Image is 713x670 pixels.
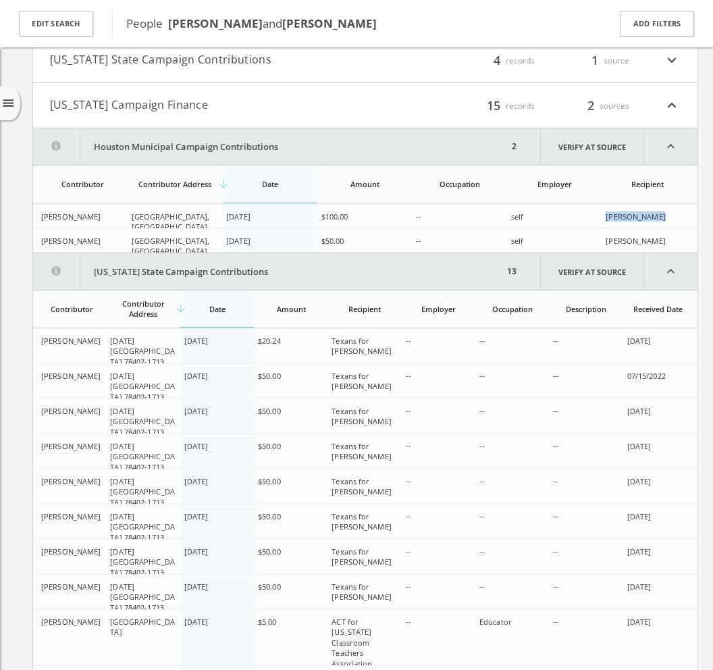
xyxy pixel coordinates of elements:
span: [DATE] [184,617,208,627]
span: [DATE] [184,582,208,592]
span: $50.00 [257,371,280,381]
span: -- [405,511,411,521]
div: records [454,51,535,69]
span: [PERSON_NAME] [41,617,101,627]
button: Add Filters [620,11,694,37]
div: Occupation [416,179,504,189]
span: [PERSON_NAME] [606,236,665,246]
span: Texans for [PERSON_NAME] [332,546,391,567]
span: [DATE] [184,406,208,416]
span: [PERSON_NAME] [41,406,101,416]
span: [DATE] [226,211,250,222]
span: [PERSON_NAME] [41,236,101,246]
span: [DATE] [184,371,208,381]
span: [DATE][GEOGRAPHIC_DATA] 78402-1713 [110,441,175,472]
span: and [168,16,282,31]
i: expand_less [644,253,697,290]
span: -- [416,211,421,222]
i: expand_less [663,97,681,114]
span: [PERSON_NAME] [41,582,101,592]
span: [DATE] [184,336,208,346]
span: -- [479,546,484,557]
span: Texans for [PERSON_NAME] [332,371,391,391]
span: 2 [583,96,599,114]
div: Employer [510,179,599,189]
div: Date [184,304,250,314]
span: -- [553,441,558,451]
span: Texans for [PERSON_NAME] [332,582,391,602]
span: -- [479,441,484,451]
span: [PERSON_NAME] [41,371,101,381]
span: $5.00 [257,617,276,627]
span: [PERSON_NAME] [41,211,101,222]
span: -- [479,511,484,521]
span: [DATE] [627,546,651,557]
span: [DATE][GEOGRAPHIC_DATA] 78402-1713 [110,336,175,367]
a: Verify at source [540,253,644,290]
span: Texans for [PERSON_NAME] [332,406,391,426]
span: [DATE] [226,236,250,246]
span: -- [553,617,558,627]
span: [DATE] [627,617,651,627]
span: Texans for [PERSON_NAME] [332,476,391,496]
div: 13 [504,253,520,290]
div: Contributor [41,304,103,314]
span: [DATE][GEOGRAPHIC_DATA] 78402-1713 [110,582,175,613]
div: sources [548,97,629,114]
a: Verify at source [540,128,644,165]
span: 07/15/2022 [627,371,665,381]
span: -- [553,476,558,486]
span: -- [405,336,411,346]
button: [US_STATE] State Campaign Contributions [50,51,365,69]
span: [DATE] [184,546,208,557]
div: records [454,97,535,114]
span: -- [479,371,484,381]
span: -- [553,371,558,381]
span: ACT for [US_STATE] Classroom Teachers Association [332,617,372,669]
span: [DATE][GEOGRAPHIC_DATA] 78402-1713 [110,371,175,402]
span: $50.00 [321,236,344,246]
span: self [510,236,523,246]
span: Texans for [PERSON_NAME] [332,511,391,532]
span: -- [405,617,411,627]
span: -- [416,236,421,246]
span: [GEOGRAPHIC_DATA], [GEOGRAPHIC_DATA] 77581 [131,211,209,242]
div: Contributor Address [131,179,219,189]
span: -- [405,546,411,557]
span: -- [553,406,558,416]
b: [PERSON_NAME] [282,16,377,31]
span: -- [405,441,411,451]
span: -- [405,371,411,381]
span: -- [479,476,484,486]
i: arrow_downward [217,178,230,190]
span: [DATE][GEOGRAPHIC_DATA] 78402-1713 [110,476,175,507]
div: Date [226,179,315,189]
span: [DATE] [627,582,651,592]
span: 4 [489,51,505,69]
span: Texans for [PERSON_NAME] [332,336,391,356]
span: Educator [479,617,511,627]
b: [PERSON_NAME] [168,16,263,31]
span: Texans for [PERSON_NAME] [332,441,391,461]
span: -- [479,336,484,346]
div: Description [553,304,620,314]
span: $50.00 [257,582,280,592]
button: Edit Search [19,11,93,37]
span: [PERSON_NAME] [41,511,101,521]
button: Houston Municipal Campaign Contributions [33,128,508,165]
div: Recipient [606,179,689,189]
span: -- [405,406,411,416]
div: Recipient [332,304,398,314]
span: -- [405,476,411,486]
span: -- [479,406,484,416]
i: arrow_downward [175,303,187,315]
span: $20.24 [257,336,280,346]
span: -- [405,582,411,592]
span: [PERSON_NAME] [41,336,101,346]
div: source [548,51,629,69]
span: -- [553,336,558,346]
span: -- [553,582,558,592]
span: -- [553,546,558,557]
span: [PERSON_NAME] [41,546,101,557]
span: [DATE] [184,476,208,486]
